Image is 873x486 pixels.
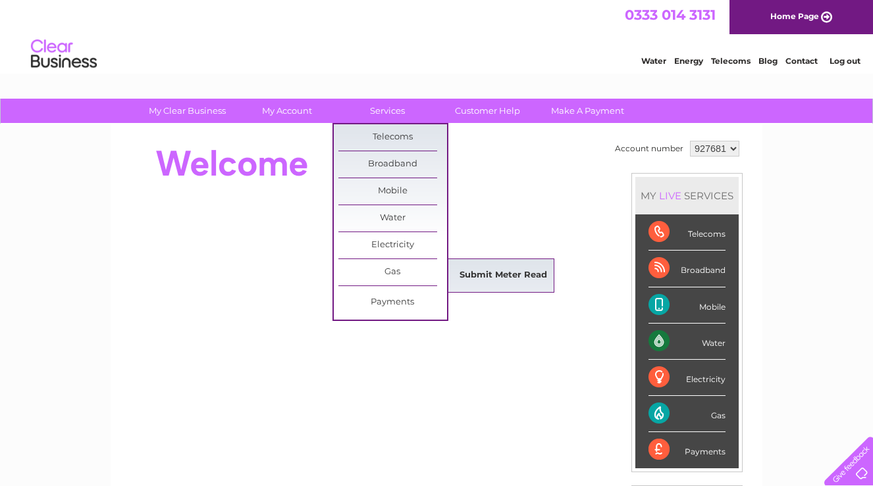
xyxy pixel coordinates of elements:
[233,99,342,123] a: My Account
[830,56,860,66] a: Log out
[648,396,726,432] div: Gas
[612,137,687,160] td: Account number
[338,205,447,231] a: Water
[133,99,242,123] a: My Clear Business
[338,151,447,178] a: Broadband
[785,56,818,66] a: Contact
[30,34,97,74] img: logo.png
[533,99,642,123] a: Make A Payment
[338,259,447,285] a: Gas
[338,124,447,151] a: Telecoms
[648,324,726,360] div: Water
[641,56,666,66] a: Water
[338,232,447,258] a: Electricity
[625,7,716,23] a: 0333 014 3131
[338,178,447,205] a: Mobile
[449,262,558,289] a: Submit Meter Read
[648,287,726,324] div: Mobile
[758,56,778,66] a: Blog
[635,177,739,214] div: MY SERVICES
[648,251,726,287] div: Broadband
[126,7,749,64] div: Clear Business is a trading name of Verastar Limited (registered in [GEOGRAPHIC_DATA] No. 3667643...
[674,56,703,66] a: Energy
[648,214,726,251] div: Telecoms
[338,289,447,316] a: Payments
[333,99,442,123] a: Services
[433,99,542,123] a: Customer Help
[648,432,726,468] div: Payments
[656,189,684,202] div: LIVE
[648,360,726,396] div: Electricity
[711,56,751,66] a: Telecoms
